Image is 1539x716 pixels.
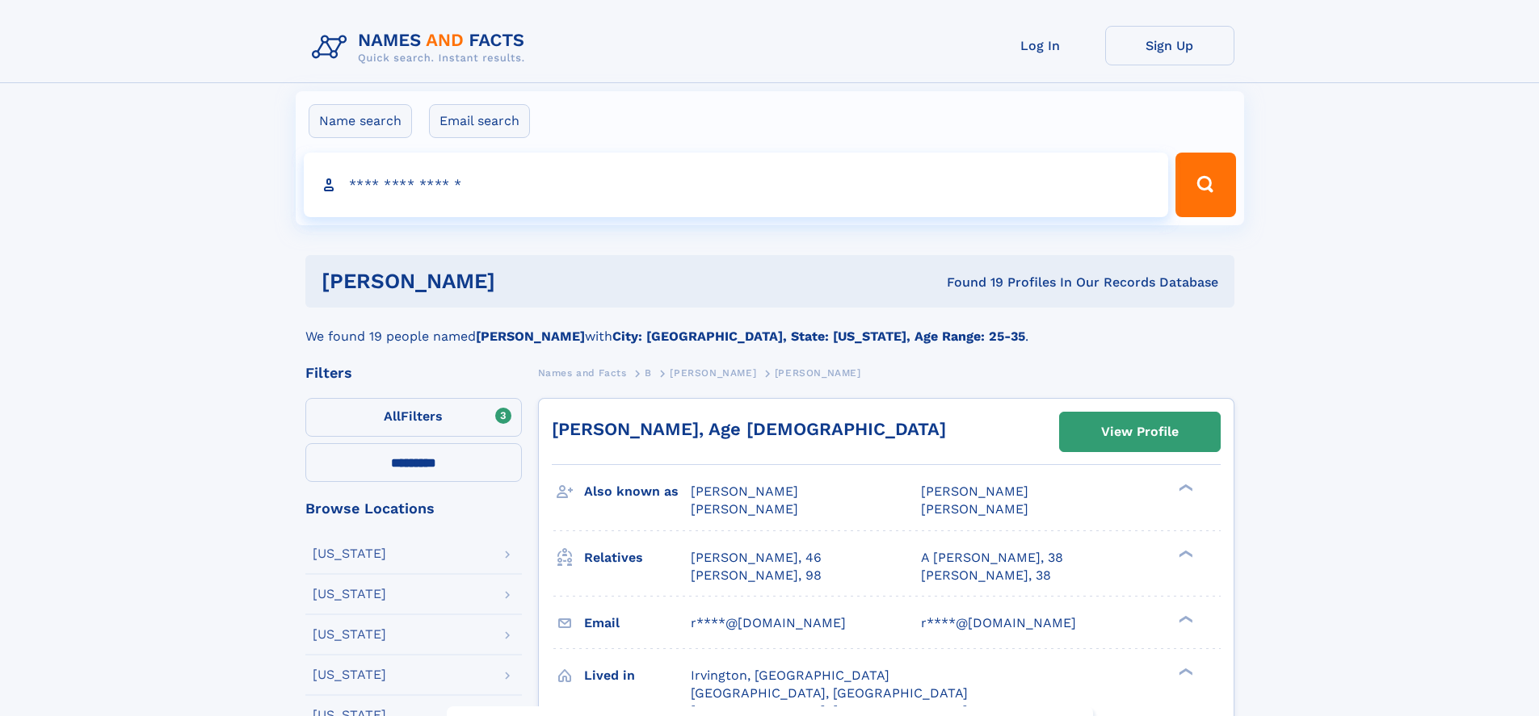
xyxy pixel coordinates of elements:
[1175,548,1194,559] div: ❯
[305,26,538,69] img: Logo Names and Facts
[584,478,691,505] h3: Also known as
[313,668,386,681] div: [US_STATE]
[645,367,652,379] span: B
[313,547,386,560] div: [US_STATE]
[691,549,822,567] a: [PERSON_NAME], 46
[429,104,530,138] label: Email search
[612,329,1025,344] b: City: [GEOGRAPHIC_DATA], State: [US_STATE], Age Range: 25-35
[691,685,968,701] span: [GEOGRAPHIC_DATA], [GEOGRAPHIC_DATA]
[584,609,691,637] h3: Email
[691,567,822,584] a: [PERSON_NAME], 98
[322,271,721,291] h1: [PERSON_NAME]
[691,484,798,499] span: [PERSON_NAME]
[1175,666,1194,676] div: ❯
[305,366,522,380] div: Filters
[721,274,1218,291] div: Found 19 Profiles In Our Records Database
[1105,26,1234,65] a: Sign Up
[476,329,585,344] b: [PERSON_NAME]
[670,362,756,383] a: [PERSON_NAME]
[775,367,861,379] span: [PERSON_NAME]
[1060,412,1220,451] a: View Profile
[691,501,798,517] span: [PERSON_NAME]
[1101,413,1179,450] div: View Profile
[552,419,946,439] a: [PERSON_NAME], Age [DEMOGRAPHIC_DATA]
[976,26,1105,65] a: Log In
[921,567,1051,584] a: [PERSON_NAME], 38
[313,588,386,601] div: [US_STATE]
[1175,153,1235,217] button: Search Button
[691,668,889,683] span: Irvington, [GEOGRAPHIC_DATA]
[304,153,1169,217] input: search input
[670,367,756,379] span: [PERSON_NAME]
[538,362,627,383] a: Names and Facts
[305,501,522,516] div: Browse Locations
[1175,613,1194,624] div: ❯
[309,104,412,138] label: Name search
[313,628,386,641] div: [US_STATE]
[645,362,652,383] a: B
[921,549,1063,567] a: A [PERSON_NAME], 38
[305,398,522,437] label: Filters
[584,662,691,689] h3: Lived in
[305,308,1234,346] div: We found 19 people named with .
[584,544,691,572] h3: Relatives
[384,408,401,424] span: All
[921,501,1028,517] span: [PERSON_NAME]
[1175,483,1194,493] div: ❯
[921,484,1028,499] span: [PERSON_NAME]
